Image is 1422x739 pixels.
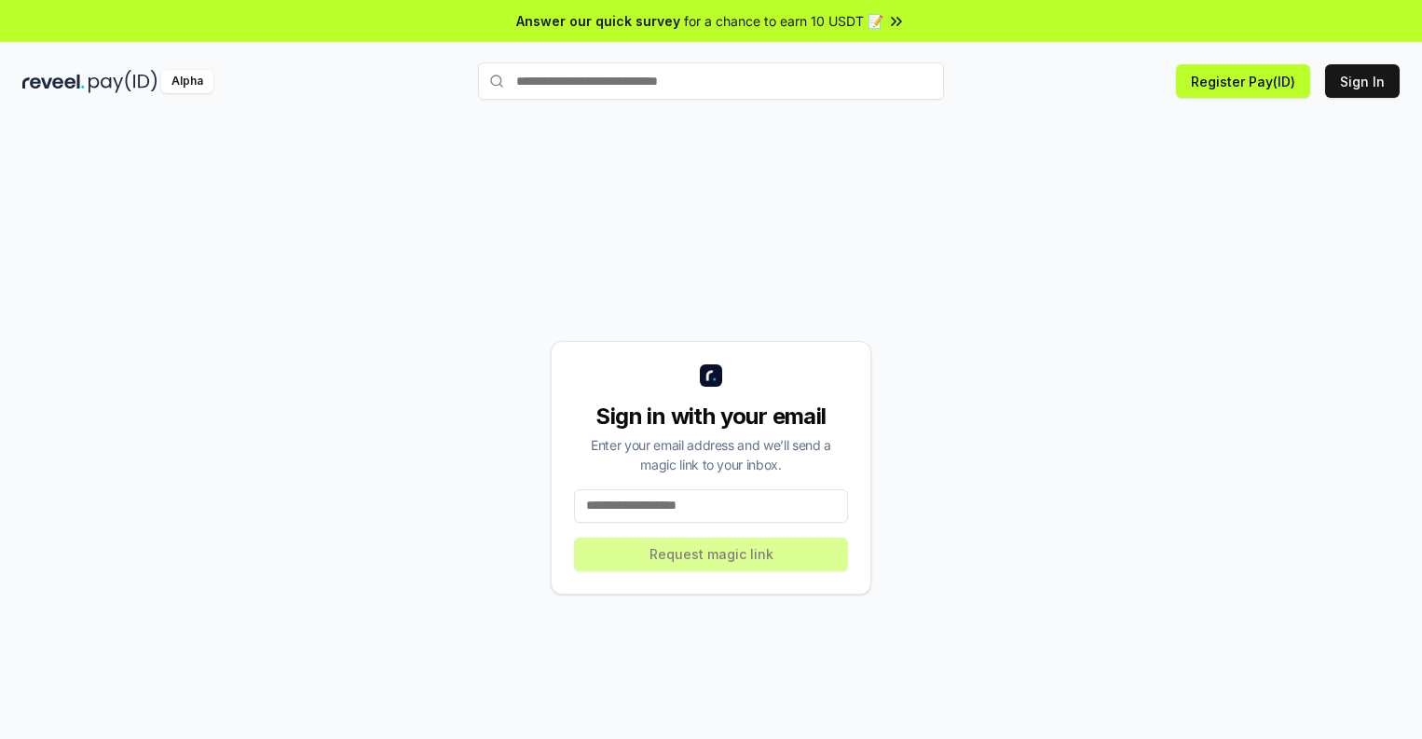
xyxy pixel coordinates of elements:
img: reveel_dark [22,70,85,93]
span: Answer our quick survey [516,11,680,31]
span: for a chance to earn 10 USDT 📝 [684,11,883,31]
img: logo_small [700,364,722,387]
div: Alpha [161,70,213,93]
div: Sign in with your email [574,402,848,431]
div: Enter your email address and we’ll send a magic link to your inbox. [574,435,848,474]
img: pay_id [89,70,157,93]
button: Register Pay(ID) [1176,64,1310,98]
button: Sign In [1325,64,1400,98]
